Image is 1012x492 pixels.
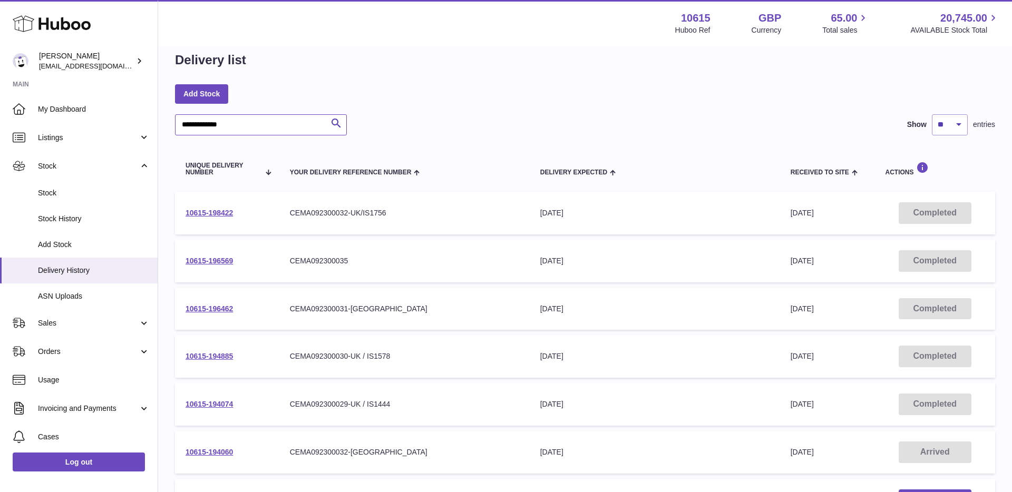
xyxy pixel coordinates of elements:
[290,351,519,361] div: CEMA092300030-UK / IS1578
[290,304,519,314] div: CEMA092300031-[GEOGRAPHIC_DATA]
[540,304,770,314] div: [DATE]
[791,352,814,360] span: [DATE]
[38,347,139,357] span: Orders
[681,11,711,25] strong: 10615
[973,120,995,130] span: entries
[38,161,139,171] span: Stock
[175,52,246,68] h1: Delivery list
[175,84,228,103] a: Add Stock
[758,11,781,25] strong: GBP
[186,209,233,217] a: 10615-198422
[940,11,987,25] span: 20,745.00
[186,400,233,408] a: 10615-194074
[38,318,139,328] span: Sales
[540,256,770,266] div: [DATE]
[38,133,139,143] span: Listings
[38,214,150,224] span: Stock History
[290,208,519,218] div: CEMA092300032-UK/IS1756
[290,169,412,176] span: Your Delivery Reference Number
[38,240,150,250] span: Add Stock
[540,351,770,361] div: [DATE]
[290,447,519,457] div: CEMA092300032-[GEOGRAPHIC_DATA]
[39,62,155,70] span: [EMAIL_ADDRESS][DOMAIN_NAME]
[791,209,814,217] span: [DATE]
[186,257,233,265] a: 10615-196569
[38,265,150,275] span: Delivery History
[186,448,233,456] a: 10615-194060
[791,169,849,176] span: Received to Site
[39,51,134,71] div: [PERSON_NAME]
[540,399,770,409] div: [DATE]
[13,53,28,69] img: fulfillment@fable.com
[791,257,814,265] span: [DATE]
[910,25,999,35] span: AVAILABLE Stock Total
[290,256,519,266] div: CEMA092300035
[791,304,814,313] span: [DATE]
[675,25,711,35] div: Huboo Ref
[186,162,259,176] span: Unique Delivery Number
[885,162,985,176] div: Actions
[822,11,869,35] a: 65.00 Total sales
[38,404,139,414] span: Invoicing and Payments
[290,399,519,409] div: CEMA092300029-UK / IS1444
[38,104,150,114] span: My Dashboard
[907,120,927,130] label: Show
[822,25,869,35] span: Total sales
[38,188,150,198] span: Stock
[752,25,782,35] div: Currency
[13,452,145,471] a: Log out
[791,448,814,456] span: [DATE]
[186,352,233,360] a: 10615-194885
[540,447,770,457] div: [DATE]
[791,400,814,408] span: [DATE]
[540,208,770,218] div: [DATE]
[38,291,150,301] span: ASN Uploads
[540,169,607,176] span: Delivery Expected
[186,304,233,313] a: 10615-196462
[910,11,999,35] a: 20,745.00 AVAILABLE Stock Total
[38,375,150,385] span: Usage
[38,432,150,442] span: Cases
[831,11,857,25] span: 65.00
